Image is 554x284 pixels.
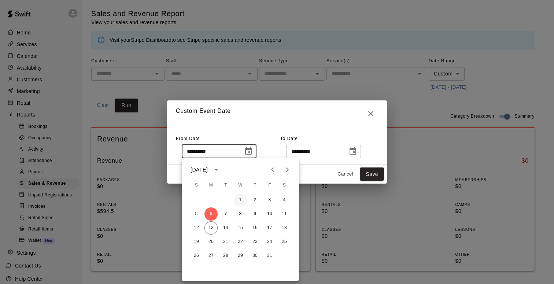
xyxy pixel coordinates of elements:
[263,178,276,193] span: Friday
[333,169,357,180] button: Cancel
[263,207,276,221] button: 10
[278,178,291,193] span: Saturday
[263,235,276,248] button: 24
[204,207,218,221] button: 6
[190,249,203,262] button: 26
[263,193,276,207] button: 3
[190,235,203,248] button: 19
[219,221,232,235] button: 14
[241,144,256,159] button: Choose date, selected date is Oct 6, 2025
[265,162,280,177] button: Previous month
[278,235,291,248] button: 25
[204,235,218,248] button: 20
[263,221,276,235] button: 17
[219,207,232,221] button: 7
[219,249,232,262] button: 28
[190,221,203,235] button: 12
[280,162,295,177] button: Next month
[191,166,208,174] div: [DATE]
[248,178,262,193] span: Thursday
[234,207,247,221] button: 8
[167,100,387,127] h2: Custom Event Date
[248,221,262,235] button: 16
[278,193,291,207] button: 4
[248,207,262,221] button: 9
[234,221,247,235] button: 15
[363,106,378,121] button: Close
[346,144,360,159] button: Choose date, selected date is Oct 13, 2025
[190,178,203,193] span: Sunday
[248,249,262,262] button: 30
[210,163,222,176] button: calendar view is open, switch to year view
[234,193,247,207] button: 1
[234,178,247,193] span: Wednesday
[219,178,232,193] span: Tuesday
[234,235,247,248] button: 22
[248,235,262,248] button: 23
[278,221,291,235] button: 18
[234,249,247,262] button: 29
[219,235,232,248] button: 21
[278,207,291,221] button: 11
[263,249,276,262] button: 31
[190,207,203,221] button: 5
[204,178,218,193] span: Monday
[176,136,200,141] span: From Date
[204,221,218,235] button: 13
[360,167,384,181] button: Save
[248,193,262,207] button: 2
[204,249,218,262] button: 27
[280,136,298,141] span: To Date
